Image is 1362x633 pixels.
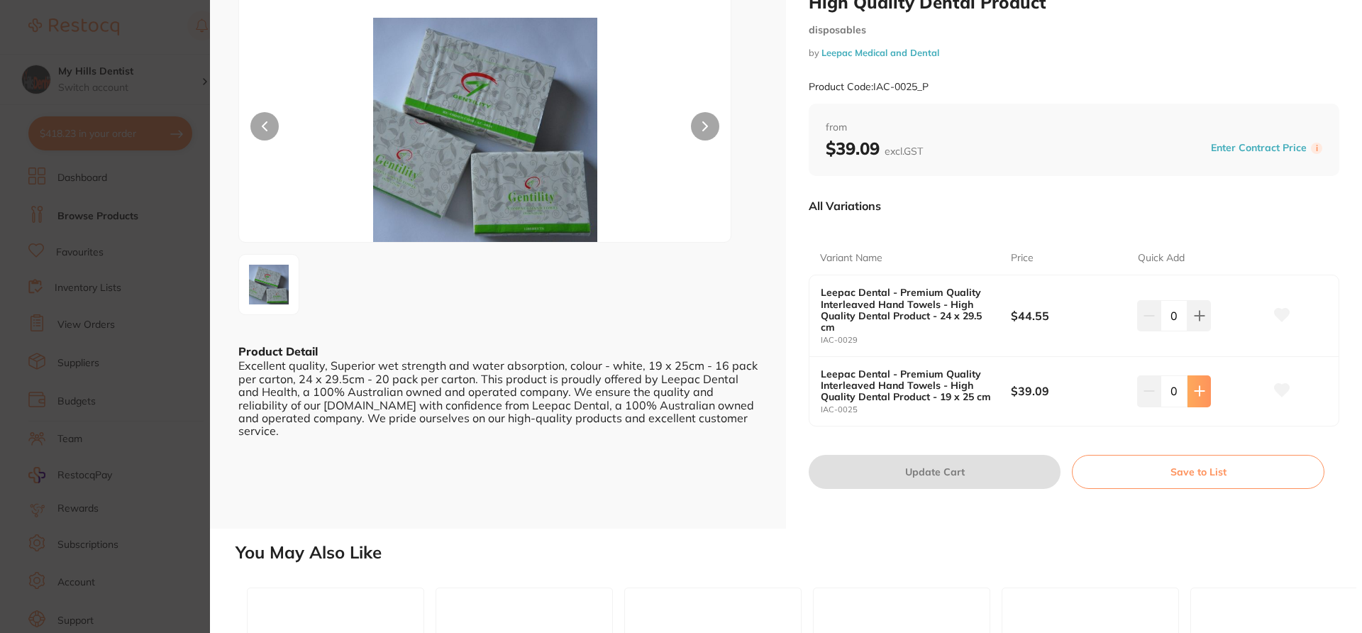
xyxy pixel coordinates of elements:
label: i [1311,143,1322,154]
button: Save to List [1072,455,1324,489]
p: Price [1011,251,1034,265]
a: Leepac Medical and Dental [821,47,939,58]
small: IAC-0029 [821,336,1011,345]
b: $39.09 [826,138,923,159]
button: Update Cart [809,455,1061,489]
small: disposables [809,24,1339,36]
b: Leepac Dental - Premium Quality Interleaved Hand Towels - High Quality Dental Product - 24 x 29.5 cm [821,287,992,332]
span: excl. GST [885,145,923,158]
img: Y2FsZWQtanBn [338,18,633,242]
b: $44.55 [1011,308,1125,324]
small: by [809,48,1339,58]
div: Excellent quality, Superior wet strength and water absorption, colour - white, 19 x 25cm - 16 pac... [238,359,758,437]
p: Variant Name [820,251,882,265]
b: Leepac Dental - Premium Quality Interleaved Hand Towels - High Quality Dental Product - 19 x 25 cm [821,368,992,402]
img: Y2FsZWQtanBn [243,259,294,310]
h2: You May Also Like [236,543,1356,563]
p: All Variations [809,199,881,213]
p: Quick Add [1138,251,1185,265]
b: Product Detail [238,344,318,358]
small: IAC-0025 [821,405,1011,414]
small: Product Code: IAC-0025_P [809,81,929,93]
span: from [826,121,1322,135]
b: $39.09 [1011,383,1125,399]
button: Enter Contract Price [1207,141,1311,155]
